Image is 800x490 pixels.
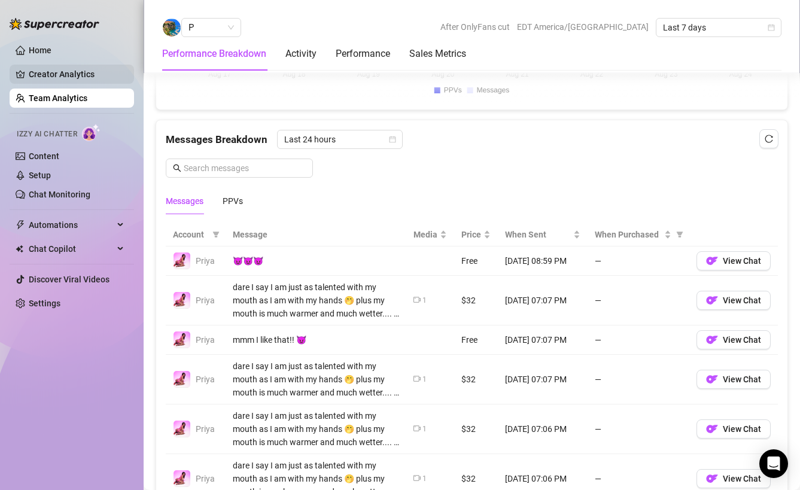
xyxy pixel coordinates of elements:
td: [DATE] 07:06 PM [498,404,588,454]
td: — [588,325,689,355]
div: Performance [336,47,390,61]
img: Priya [174,292,190,309]
span: Price [461,228,481,241]
span: video-camera [413,425,421,432]
span: Priya [196,424,215,434]
a: Setup [29,171,51,180]
td: $32 [454,276,498,325]
a: Content [29,151,59,161]
span: Chat Copilot [29,239,114,258]
span: View Chat [723,375,761,384]
span: View Chat [723,335,761,345]
button: OFView Chat [696,251,771,270]
td: $32 [454,355,498,404]
div: 1 [422,473,427,485]
img: AI Chatter [82,124,101,141]
a: Home [29,45,51,55]
td: Free [454,325,498,355]
span: Izzy AI Chatter [17,129,77,140]
a: OFView Chat [696,299,771,308]
span: reload [765,135,773,143]
td: [DATE] 07:07 PM [498,276,588,325]
span: View Chat [723,424,761,434]
div: Performance Breakdown [162,47,266,61]
span: search [173,164,181,172]
span: View Chat [723,296,761,305]
td: — [588,246,689,276]
input: Search messages [184,162,306,175]
span: calendar [768,24,775,31]
a: OFView Chat [696,259,771,269]
img: Priya [174,252,190,269]
span: When Purchased [595,228,662,241]
img: P [163,19,181,36]
td: [DATE] 07:07 PM [498,355,588,404]
span: filter [676,231,683,238]
div: Sales Metrics [409,47,466,61]
a: Creator Analytics [29,65,124,84]
div: 1 [422,374,427,385]
img: Priya [174,421,190,437]
img: Priya [174,470,190,487]
span: calendar [389,136,396,143]
div: 1 [422,295,427,306]
span: View Chat [723,474,761,483]
div: Open Intercom Messenger [759,449,788,478]
div: dare I say I am just as talented with my mouth as I am with my hands 🤭 plus my mouth is much warm... [233,360,399,399]
a: Discover Viral Videos [29,275,109,284]
div: dare I say I am just as talented with my mouth as I am with my hands 🤭 plus my mouth is much warm... [233,409,399,449]
th: Message [226,223,406,246]
div: 1 [422,424,427,435]
div: Messages [166,194,203,208]
img: OF [706,373,718,385]
img: OF [706,473,718,485]
span: Automations [29,215,114,235]
td: — [588,404,689,454]
span: Priya [196,256,215,266]
button: OFView Chat [696,469,771,488]
a: OFView Chat [696,338,771,348]
div: Activity [285,47,317,61]
a: Team Analytics [29,93,87,103]
span: filter [674,226,686,244]
a: OFView Chat [696,427,771,437]
div: dare I say I am just as talented with my mouth as I am with my hands 🤭 plus my mouth is much warm... [233,281,399,320]
span: filter [210,226,222,244]
a: OFView Chat [696,477,771,486]
span: video-camera [413,296,421,303]
th: When Sent [498,223,588,246]
span: EDT America/[GEOGRAPHIC_DATA] [517,18,649,36]
span: Priya [196,296,215,305]
span: Last 24 hours [284,130,396,148]
div: 😈😈😈 [233,254,399,267]
th: When Purchased [588,223,689,246]
span: Media [413,228,437,241]
button: OFView Chat [696,419,771,439]
button: OFView Chat [696,330,771,349]
span: When Sent [505,228,571,241]
span: P [188,19,234,36]
span: Last 7 days [663,19,774,36]
span: Priya [196,474,215,483]
img: Chat Copilot [16,245,23,253]
td: $32 [454,404,498,454]
span: Priya [196,375,215,384]
img: OF [706,334,718,346]
span: thunderbolt [16,220,25,230]
img: OF [706,255,718,267]
button: OFView Chat [696,291,771,310]
span: filter [212,231,220,238]
th: Media [406,223,454,246]
a: Settings [29,299,60,308]
td: — [588,276,689,325]
td: — [588,355,689,404]
span: Account [173,228,208,241]
div: mmm I like that!! 😈 [233,333,399,346]
div: PPVs [223,194,243,208]
img: Priya [174,331,190,348]
span: View Chat [723,256,761,266]
a: OFView Chat [696,378,771,387]
td: [DATE] 07:07 PM [498,325,588,355]
th: Price [454,223,498,246]
span: video-camera [413,474,421,482]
